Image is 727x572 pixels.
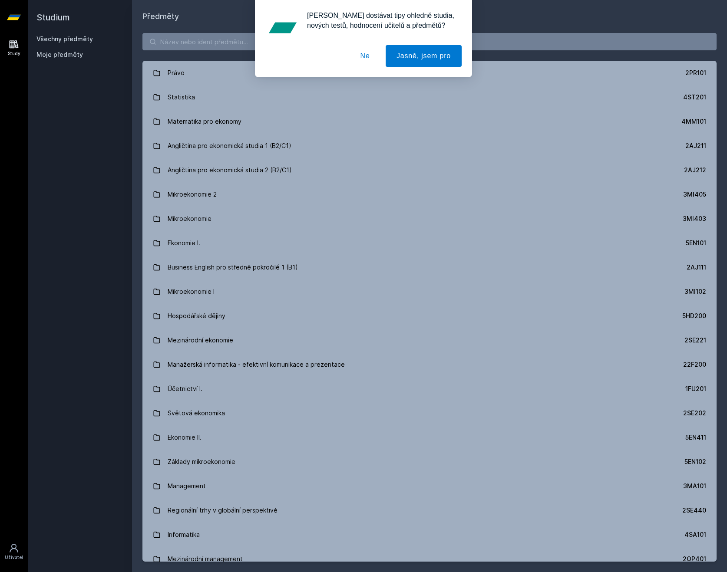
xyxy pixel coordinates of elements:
a: Matematika pro ekonomy 4MM101 [142,109,717,134]
a: Informatika 4SA101 [142,523,717,547]
a: Základy mikroekonomie 5EN102 [142,450,717,474]
div: Mezinárodní management [168,550,243,568]
a: Angličtina pro ekonomická studia 1 (B2/C1) 2AJ211 [142,134,717,158]
div: Hospodářské dějiny [168,307,225,325]
a: Regionální trhy v globální perspektivě 2SE440 [142,498,717,523]
div: 2AJ212 [684,166,706,174]
div: Manažerská informatika - efektivní komunikace a prezentace [168,356,345,373]
div: 2OP401 [683,555,706,563]
div: 3MI403 [683,214,706,223]
div: 2AJ111 [687,263,706,272]
a: Angličtina pro ekonomická studia 2 (B2/C1) 2AJ212 [142,158,717,182]
a: Manažerská informatika - efektivní komunikace a prezentace 22F200 [142,352,717,377]
button: Ne [350,45,381,67]
div: 3MA101 [683,482,706,490]
div: 22F200 [683,360,706,369]
div: Angličtina pro ekonomická studia 2 (B2/C1) [168,161,292,179]
a: Business English pro středně pokročilé 1 (B1) 2AJ111 [142,255,717,279]
a: Statistika 4ST201 [142,85,717,109]
div: Světová ekonomika [168,404,225,422]
div: 5EN101 [686,239,706,247]
div: Mikroekonomie I [168,283,215,300]
div: Základy mikroekonomie [168,453,235,470]
div: Informatika [168,526,200,543]
div: Management [168,477,206,495]
div: Regionální trhy v globální perspektivě [168,502,278,519]
a: Účetnictví I. 1FU201 [142,377,717,401]
div: Angličtina pro ekonomická studia 1 (B2/C1) [168,137,291,155]
div: 2SE221 [684,336,706,345]
div: 4SA101 [684,530,706,539]
a: Ekonomie I. 5EN101 [142,231,717,255]
div: 4ST201 [683,93,706,102]
div: 5EN102 [684,457,706,466]
div: Statistika [168,89,195,106]
div: Matematika pro ekonomy [168,113,241,130]
div: 3MI102 [684,287,706,296]
div: 5HD200 [682,312,706,320]
a: Mezinárodní ekonomie 2SE221 [142,328,717,352]
a: Management 3MA101 [142,474,717,498]
a: Ekonomie II. 5EN411 [142,425,717,450]
button: Jasně, jsem pro [386,45,462,67]
a: Uživatel [2,539,26,565]
a: Hospodářské dějiny 5HD200 [142,304,717,328]
img: notification icon [265,10,300,45]
div: 3MI405 [683,190,706,199]
div: 1FU201 [685,385,706,393]
div: Mikroekonomie [168,210,211,227]
div: 2AJ211 [685,141,706,150]
div: 2SE202 [683,409,706,417]
div: 4MM101 [681,117,706,126]
div: Mezinárodní ekonomie [168,332,233,349]
div: 5EN411 [685,433,706,442]
a: Světová ekonomika 2SE202 [142,401,717,425]
div: Ekonomie I. [168,234,200,252]
div: Mikroekonomie 2 [168,186,217,203]
a: Mikroekonomie I 3MI102 [142,279,717,304]
a: Mikroekonomie 2 3MI405 [142,182,717,207]
div: Business English pro středně pokročilé 1 (B1) [168,259,298,276]
div: Účetnictví I. [168,380,202,398]
a: Mikroekonomie 3MI403 [142,207,717,231]
div: Ekonomie II. [168,429,202,446]
a: Mezinárodní management 2OP401 [142,547,717,571]
div: 2SE440 [682,506,706,515]
div: Uživatel [5,554,23,561]
div: [PERSON_NAME] dostávat tipy ohledně studia, nových testů, hodnocení učitelů a předmětů? [300,10,462,30]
